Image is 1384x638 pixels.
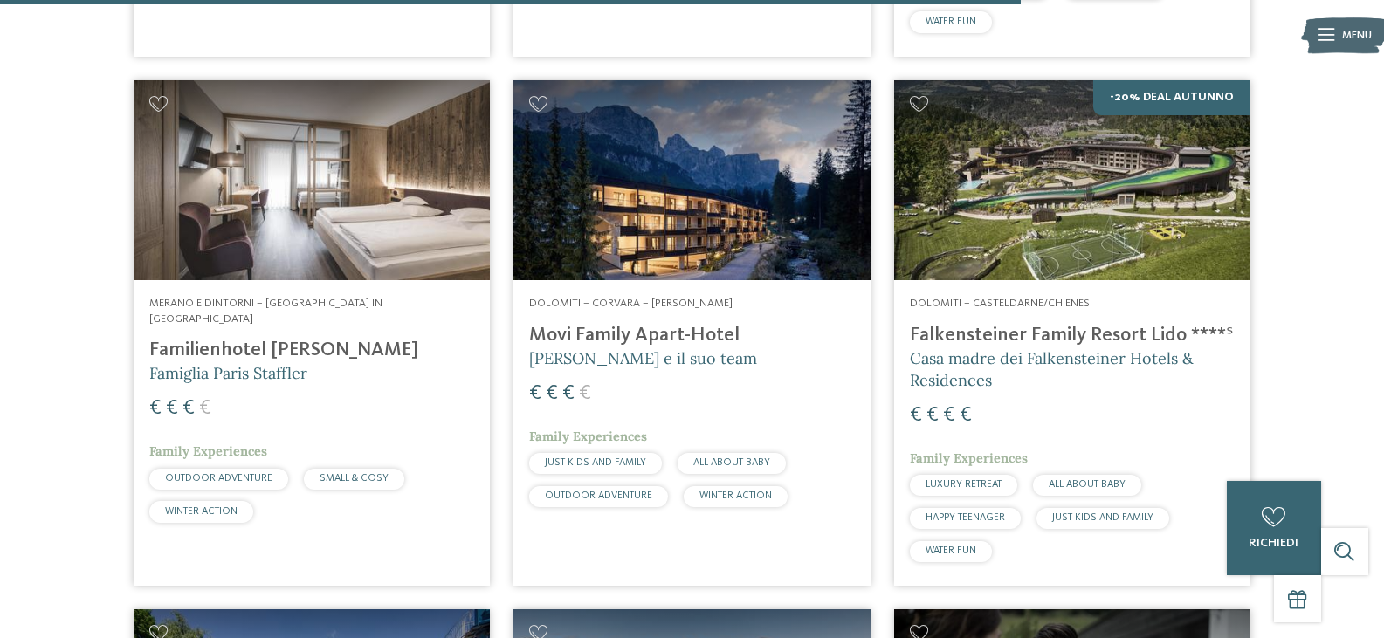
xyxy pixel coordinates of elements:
span: € [926,405,939,426]
span: SMALL & COSY [320,473,389,484]
a: richiedi [1227,481,1321,575]
span: Casa madre dei Falkensteiner Hotels & Residences [910,348,1194,390]
a: Cercate un hotel per famiglie? Qui troverete solo i migliori! Dolomiti – Corvara – [PERSON_NAME] ... [513,80,870,586]
span: Family Experiences [910,450,1028,466]
span: Family Experiences [149,443,267,459]
h4: Familienhotel [PERSON_NAME] [149,339,474,362]
span: € [199,398,211,419]
span: HAPPY TEENAGER [926,512,1005,523]
span: ALL ABOUT BABY [1049,479,1126,490]
img: Cercate un hotel per famiglie? Qui troverete solo i migliori! [513,80,870,281]
span: JUST KIDS AND FAMILY [1052,512,1153,523]
span: € [960,405,972,426]
span: OUTDOOR ADVENTURE [165,473,272,484]
span: OUTDOOR ADVENTURE [545,491,652,501]
span: € [166,398,178,419]
span: € [149,398,162,419]
span: € [562,383,575,404]
span: WATER FUN [926,545,976,556]
span: LUXURY RETREAT [926,479,1002,490]
img: Cercate un hotel per famiglie? Qui troverete solo i migliori! [894,80,1250,281]
span: WINTER ACTION [699,491,772,501]
span: € [546,383,558,404]
span: Merano e dintorni – [GEOGRAPHIC_DATA] in [GEOGRAPHIC_DATA] [149,298,382,325]
a: Cercate un hotel per famiglie? Qui troverete solo i migliori! Merano e dintorni – [GEOGRAPHIC_DAT... [134,80,490,586]
span: [PERSON_NAME] e il suo team [529,348,757,368]
a: Cercate un hotel per famiglie? Qui troverete solo i migliori! -20% Deal Autunno Dolomiti – Castel... [894,80,1250,586]
span: Famiglia Paris Staffler [149,363,307,383]
span: € [910,405,922,426]
span: ALL ABOUT BABY [693,457,770,468]
img: Cercate un hotel per famiglie? Qui troverete solo i migliori! [134,80,490,281]
span: JUST KIDS AND FAMILY [545,457,646,468]
span: richiedi [1249,537,1298,549]
span: € [182,398,195,419]
span: WATER FUN [926,17,976,27]
span: Family Experiences [529,429,647,444]
span: € [579,383,591,404]
span: € [943,405,955,426]
span: WINTER ACTION [165,506,238,517]
span: € [529,383,541,404]
h4: Falkensteiner Family Resort Lido ****ˢ [910,324,1235,347]
h4: Movi Family Apart-Hotel [529,324,854,347]
span: Dolomiti – Casteldarne/Chienes [910,298,1090,309]
span: Dolomiti – Corvara – [PERSON_NAME] [529,298,733,309]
